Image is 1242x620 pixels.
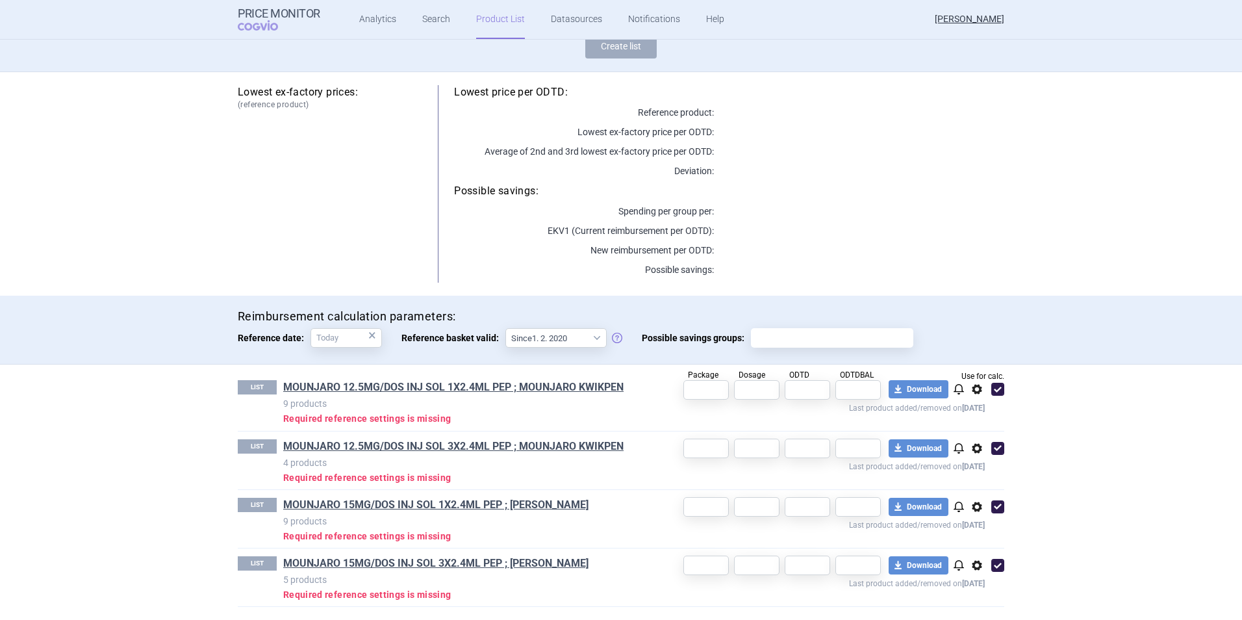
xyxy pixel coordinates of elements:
[505,328,607,348] select: Reference basket valid:
[962,462,985,471] strong: [DATE]
[454,184,1004,198] h5: Possible savings:
[283,439,624,454] a: MOUNJARO 12.5MG/DOS INJ SOL 3X2.4ML PEP ; MOUNJARO KWIKPEN
[688,370,718,380] span: Package
[283,530,644,543] p: Required reference settings is missing
[283,472,644,484] p: Required reference settings is missing
[283,589,644,601] p: Required reference settings is missing
[962,579,985,588] strong: [DATE]
[454,205,714,218] p: Spending per group per :
[642,328,751,348] span: Possible savings groups:
[644,517,985,530] p: Last product added/removed on
[644,459,985,471] p: Last product added/removed on
[283,439,644,456] h1: MOUNJARO 12.5MG/DOS INJ SOL 3X2.4ML PEP ; MOUNJARO KWIKPEN
[238,380,277,394] p: LIST
[454,106,714,119] p: Reference product:
[454,244,714,257] p: New reimbursement per ODTD:
[789,370,809,380] span: ODTD
[889,439,948,458] button: Download
[238,498,277,512] p: LIST
[454,125,714,138] p: Lowest ex-factory price per ODTD:
[454,164,714,177] p: Deviation:
[962,404,985,413] strong: [DATE]
[283,413,644,425] p: Required reference settings is missing
[961,372,1004,380] span: Use for calc.
[238,439,277,454] p: LIST
[310,328,382,348] input: Reference date:×
[238,99,422,110] span: (reference product)
[889,380,948,398] button: Download
[238,85,422,110] h5: Lowest ex-factory prices:
[454,85,1004,99] h5: Lowest price per ODTD:
[283,380,624,394] a: MOUNJARO 12.5MG/DOS INJ SOL 1X2.4ML PEP ; MOUNJARO KWIKPEN
[585,34,657,58] button: Create list
[238,7,320,20] strong: Price Monitor
[283,556,589,571] a: MOUNJARO 15MG/DOS INJ SOL 3X2.4ML PEP ; [PERSON_NAME]
[644,576,985,588] p: Last product added/removed on
[283,498,644,515] h1: MOUNJARO 15MG/DOS INJ SOL 1X2.4ML PEP ; MOUNJARO KWIKPEN
[644,400,985,413] p: Last product added/removed on
[739,370,765,380] span: Dosage
[401,328,505,348] span: Reference basket valid:
[283,397,644,410] p: 9 products
[889,498,948,516] button: Download
[840,370,874,380] span: ODTDBAL
[962,521,985,530] strong: [DATE]
[238,328,310,348] span: Reference date:
[889,556,948,575] button: Download
[755,329,909,346] input: Possible savings groups:
[283,573,644,586] p: 5 products
[283,498,589,512] a: MOUNJARO 15MG/DOS INJ SOL 1X2.4ML PEP ; [PERSON_NAME]
[238,20,296,31] span: COGVIO
[283,556,644,573] h1: MOUNJARO 15MG/DOS INJ SOL 3X2.4ML PEP ; MOUNJARO KWIKPEN
[368,328,376,342] div: ×
[283,456,644,469] p: 4 products
[238,7,320,32] a: Price MonitorCOGVIO
[454,145,714,158] p: Average of 2nd and 3rd lowest ex-factory price per ODTD:
[454,224,714,237] p: EKV1 (Current reimbursement per ODTD):
[283,380,644,397] h1: MOUNJARO 12.5MG/DOS INJ SOL 1X2.4ML PEP ; MOUNJARO KWIKPEN
[283,515,644,528] p: 9 products
[454,263,714,276] p: Possible savings:
[238,309,1004,325] h4: Reimbursement calculation parameters:
[238,556,277,571] p: LIST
